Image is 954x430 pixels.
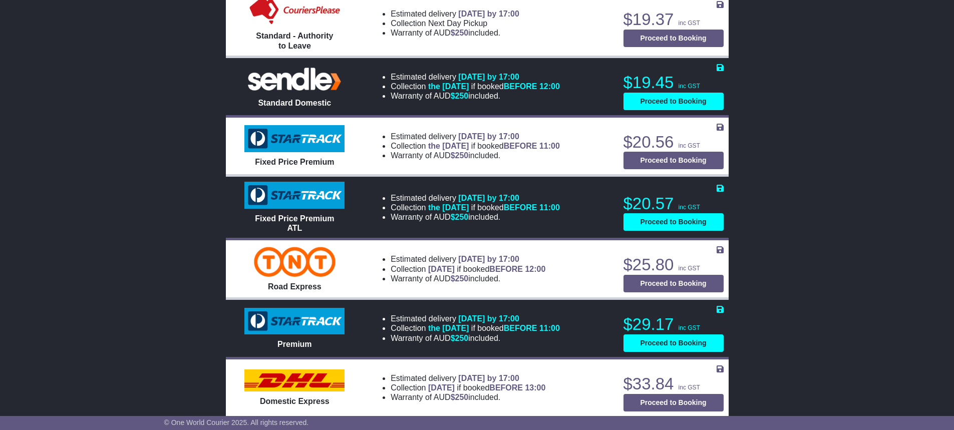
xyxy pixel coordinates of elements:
img: StarTrack: Fixed Price Premium ATL [244,182,345,209]
span: Fixed Price Premium ATL [255,214,334,232]
span: if booked [428,203,560,212]
span: 12:00 [525,265,545,273]
span: Road Express [268,282,322,291]
span: if booked [428,142,560,150]
li: Warranty of AUD included. [391,212,560,222]
button: Proceed to Booking [623,30,724,47]
span: if booked [428,383,545,392]
span: 12:00 [539,82,560,91]
li: Warranty of AUD included. [391,151,560,160]
span: 250 [455,92,469,100]
span: $ [451,151,469,160]
button: Proceed to Booking [623,152,724,169]
span: BEFORE [504,142,537,150]
span: Next Day Pickup [428,19,487,28]
span: 250 [455,274,469,283]
p: $19.37 [623,10,724,30]
span: inc GST [679,142,700,149]
span: [DATE] by 17:00 [458,73,519,81]
span: BEFORE [504,82,537,91]
button: Proceed to Booking [623,213,724,231]
span: inc GST [679,324,700,331]
li: Warranty of AUD included. [391,91,560,101]
span: inc GST [679,20,700,27]
li: Warranty of AUD included. [391,274,545,283]
p: $29.17 [623,314,724,334]
img: Sendle: Standard Domestic [244,65,345,93]
li: Estimated delivery [391,9,519,19]
span: BEFORE [489,383,523,392]
span: Fixed Price Premium [255,158,334,166]
span: [DATE] by 17:00 [458,194,519,202]
li: Estimated delivery [391,314,560,323]
p: $20.56 [623,132,724,152]
li: Collection [391,203,560,212]
span: $ [451,274,469,283]
span: Domestic Express [260,397,330,405]
span: $ [451,393,469,401]
span: the [DATE] [428,203,469,212]
span: [DATE] by 17:00 [458,314,519,323]
p: $20.57 [623,194,724,214]
img: TNT Domestic: Road Express [254,247,336,277]
img: StarTrack: Fixed Price Premium [244,125,345,152]
span: BEFORE [504,324,537,332]
span: if booked [428,265,545,273]
span: Standard Domestic [258,99,331,107]
span: BEFORE [504,203,537,212]
p: $19.45 [623,73,724,93]
p: $25.80 [623,255,724,275]
span: $ [451,92,469,100]
li: Warranty of AUD included. [391,392,545,402]
button: Proceed to Booking [623,334,724,352]
span: [DATE] by 17:00 [458,10,519,18]
span: Standard - Authority to Leave [256,32,333,50]
span: Premium [277,340,311,348]
span: [DATE] [428,265,455,273]
li: Collection [391,323,560,333]
span: [DATE] by 17:00 [458,255,519,263]
span: inc GST [679,265,700,272]
li: Collection [391,383,545,392]
li: Estimated delivery [391,72,560,82]
span: $ [451,213,469,221]
li: Estimated delivery [391,373,545,383]
span: $ [451,29,469,37]
li: Collection [391,264,545,274]
li: Collection [391,19,519,28]
span: 250 [455,213,469,221]
img: DHL: Domestic Express [244,369,345,391]
span: 250 [455,393,469,401]
span: if booked [428,324,560,332]
span: 250 [455,29,469,37]
li: Estimated delivery [391,132,560,141]
span: inc GST [679,83,700,90]
li: Warranty of AUD included. [391,333,560,343]
img: StarTrack: Premium [244,308,345,335]
span: inc GST [679,204,700,211]
span: 250 [455,151,469,160]
button: Proceed to Booking [623,394,724,411]
span: [DATE] [428,383,455,392]
span: the [DATE] [428,324,469,332]
span: the [DATE] [428,82,469,91]
li: Collection [391,141,560,151]
p: $33.84 [623,374,724,394]
button: Proceed to Booking [623,93,724,110]
button: Proceed to Booking [623,275,724,292]
li: Estimated delivery [391,193,560,203]
span: 11:00 [539,324,560,332]
span: the [DATE] [428,142,469,150]
span: 250 [455,334,469,342]
li: Collection [391,82,560,91]
span: [DATE] by 17:00 [458,374,519,382]
span: if booked [428,82,560,91]
span: BEFORE [489,265,523,273]
span: 11:00 [539,142,560,150]
span: $ [451,334,469,342]
li: Warranty of AUD included. [391,28,519,38]
span: 13:00 [525,383,545,392]
span: 11:00 [539,203,560,212]
span: [DATE] by 17:00 [458,132,519,141]
span: inc GST [679,384,700,391]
